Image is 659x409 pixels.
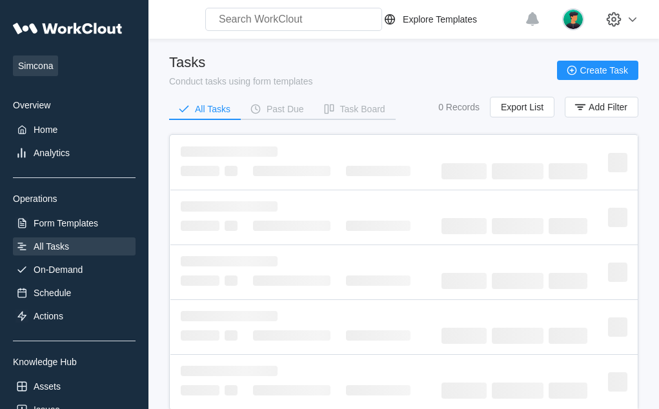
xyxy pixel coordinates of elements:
span: ‌ [441,328,487,344]
span: ‌ [549,218,587,234]
div: Knowledge Hub [13,357,136,367]
div: Task Board [340,105,385,114]
span: Add Filter [589,103,627,112]
div: Analytics [34,148,70,158]
span: ‌ [549,383,587,399]
div: Operations [13,194,136,204]
span: ‌ [225,275,238,286]
span: ‌ [346,385,411,395]
div: 0 Records [438,102,480,112]
a: Analytics [13,144,136,162]
span: ‌ [181,146,278,157]
div: Form Templates [34,218,98,228]
span: ‌ [549,328,587,344]
span: ‌ [346,275,411,286]
span: ‌ [253,330,330,341]
a: Home [13,121,136,139]
div: Home [34,125,57,135]
span: ‌ [181,385,219,395]
span: ‌ [346,166,411,176]
div: All Tasks [195,105,230,114]
span: ‌ [441,218,487,234]
span: ‌ [492,328,543,344]
span: ‌ [181,330,219,341]
a: Assets [13,377,136,395]
span: ‌ [253,385,330,395]
span: ‌ [492,218,543,234]
span: ‌ [181,221,219,231]
span: ‌ [253,275,330,286]
span: ‌ [492,273,543,289]
div: Explore Templates [403,14,477,25]
button: Task Board [314,99,396,119]
div: On-Demand [34,264,83,275]
span: ‌ [225,166,238,176]
span: ‌ [225,385,238,395]
span: ‌ [181,311,278,321]
span: ‌ [225,330,238,341]
span: ‌ [608,372,627,392]
div: Schedule [34,288,71,298]
span: ‌ [608,317,627,337]
img: user.png [562,8,584,30]
button: Add Filter [565,97,638,117]
a: Explore Templates [382,12,518,27]
div: Conduct tasks using form templates [169,76,313,86]
input: Search WorkClout [205,8,382,31]
span: ‌ [441,163,487,179]
div: Actions [34,311,63,321]
span: ‌ [225,221,238,231]
span: ‌ [253,166,330,176]
span: ‌ [181,256,278,266]
button: All Tasks [169,99,241,119]
div: Assets [34,381,61,392]
span: ‌ [346,221,411,231]
span: ‌ [441,383,487,399]
span: ‌ [608,153,627,172]
span: ‌ [492,163,543,179]
span: ‌ [549,163,587,179]
button: Export List [490,97,554,117]
span: ‌ [181,201,278,212]
a: Actions [13,307,136,325]
span: ‌ [441,273,487,289]
span: ‌ [492,383,543,399]
span: ‌ [253,221,330,231]
span: Create Task [580,66,628,75]
span: Export List [501,103,543,112]
a: All Tasks [13,237,136,255]
div: Overview [13,100,136,110]
span: Simcona [13,55,58,76]
span: ‌ [346,330,411,341]
div: All Tasks [34,241,69,252]
span: ‌ [181,366,278,376]
a: Schedule [13,284,136,302]
a: On-Demand [13,261,136,279]
button: Past Due [241,99,314,119]
div: Tasks [169,54,313,71]
span: ‌ [549,273,587,289]
a: Form Templates [13,214,136,232]
span: ‌ [181,166,219,176]
button: Create Task [557,61,638,80]
span: ‌ [608,208,627,227]
span: ‌ [181,275,219,286]
div: Past Due [267,105,304,114]
span: ‌ [608,263,627,282]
